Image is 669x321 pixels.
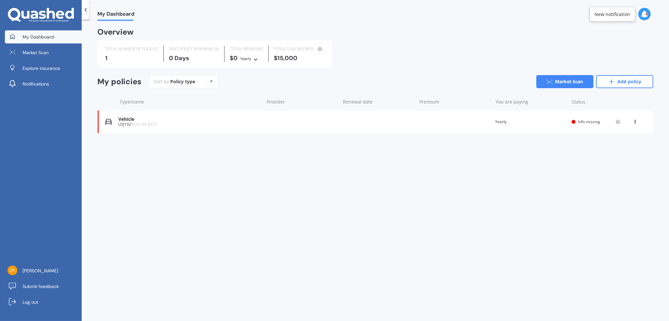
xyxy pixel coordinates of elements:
img: c4b923bf650aad8ab8a5f64a7fab4b3a [8,265,17,275]
div: Vehicle [118,117,261,122]
span: Market Scan [23,49,49,56]
span: AUDI A4 2013 [131,121,157,127]
div: Yearly [240,56,251,62]
span: Log out [23,299,38,305]
span: My Dashboard [23,34,54,40]
div: Provider [267,99,338,105]
div: TOTAL NUMBER OF POLICIES [105,46,158,52]
div: You are paying [495,99,566,105]
span: Explore insurance [23,65,60,72]
img: Vehicle [105,119,112,125]
div: LDJ192 [118,122,261,127]
div: Yearly [495,119,566,125]
a: My Dashboard [5,30,82,43]
div: TOTAL SUM INSURED [274,46,324,52]
div: NEXT POLICY RENEWING IN [169,46,219,52]
span: Info missing [578,119,600,124]
a: Explore insurance [5,62,82,75]
div: Type/name [120,99,261,105]
div: Renewal date [343,99,414,105]
span: Notifications [23,81,49,87]
div: $15,000 [274,55,324,61]
div: New notification [594,11,630,17]
div: Policy type [170,78,195,85]
a: Submit feedback [5,280,82,293]
a: [PERSON_NAME] [5,264,82,277]
a: Notifications [5,77,82,90]
span: My Dashboard [97,11,134,20]
div: Sort by: [154,78,195,85]
a: Log out [5,296,82,309]
div: TOTAL PREMIUMS [230,46,263,52]
div: My policies [97,77,142,87]
span: [PERSON_NAME] [23,267,58,274]
a: Market Scan [536,75,594,88]
div: Overview [97,29,134,35]
div: $0 [230,55,263,62]
a: Market Scan [5,46,82,59]
div: Status [572,99,621,105]
span: Submit feedback [23,283,59,290]
div: 0 Days [169,55,219,61]
a: Add policy [596,75,653,88]
div: 1 [105,55,158,61]
div: Premium [419,99,490,105]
